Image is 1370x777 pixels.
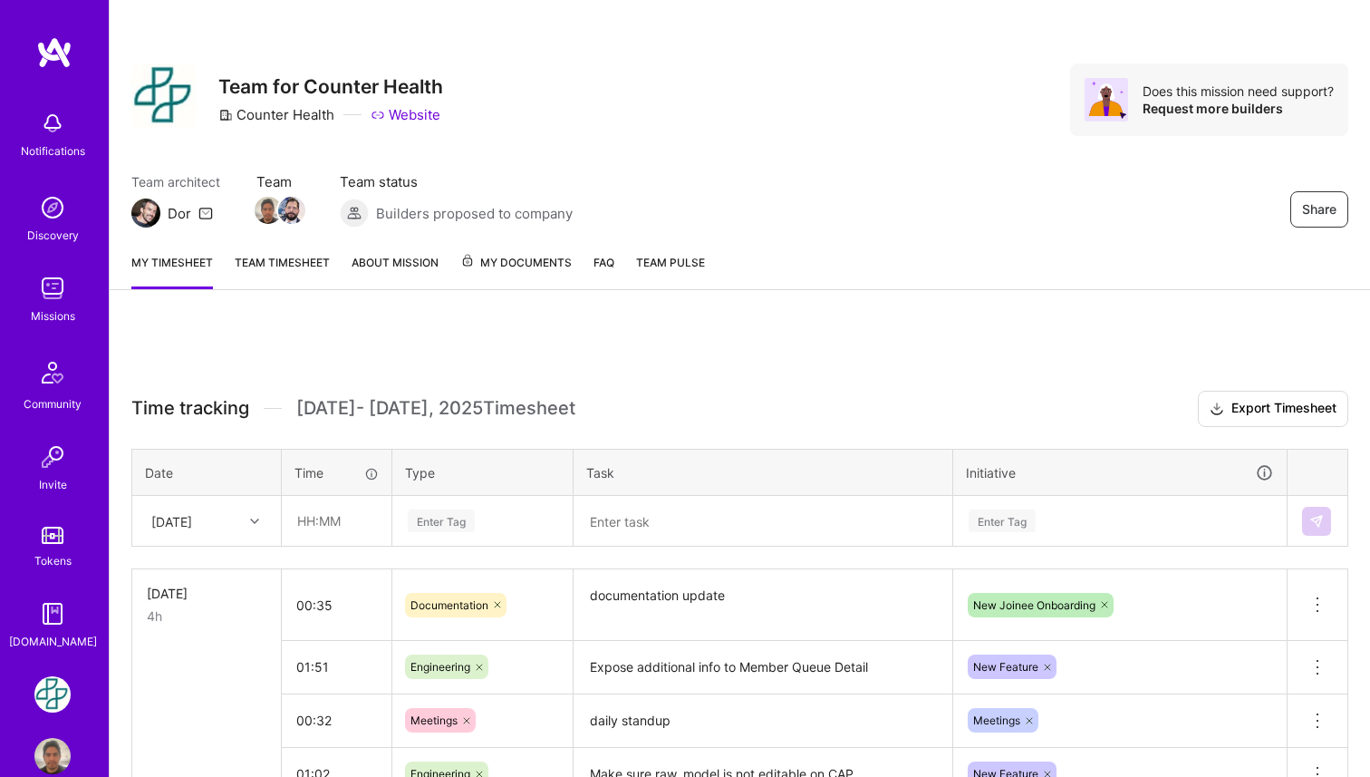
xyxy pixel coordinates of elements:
[31,306,75,325] div: Missions
[34,189,71,226] img: discovery
[131,199,160,228] img: Team Architect
[973,714,1020,727] span: Meetings
[131,253,213,289] a: My timesheet
[147,584,266,603] div: [DATE]
[131,172,220,191] span: Team architect
[371,105,440,124] a: Website
[255,197,282,224] img: Team Member Avatar
[1290,191,1348,228] button: Share
[392,449,574,496] th: Type
[460,253,572,289] a: My Documents
[218,75,443,98] h3: Team for Counter Health
[198,206,213,220] i: icon Mail
[1309,514,1324,529] img: Submit
[27,226,79,245] div: Discovery
[278,197,305,224] img: Team Member Avatar
[218,108,233,122] i: icon CompanyGray
[1302,200,1336,219] span: Share
[352,253,439,289] a: About Mission
[256,172,304,191] span: Team
[235,253,330,289] a: Team timesheet
[1210,400,1224,419] i: icon Download
[24,394,82,413] div: Community
[218,105,334,124] div: Counter Health
[282,643,391,691] input: HH:MM
[1198,391,1348,427] button: Export Timesheet
[34,596,71,632] img: guide book
[973,660,1038,674] span: New Feature
[131,397,249,420] span: Time tracking
[9,632,97,651] div: [DOMAIN_NAME]
[132,449,282,496] th: Date
[636,256,705,269] span: Team Pulse
[250,517,259,526] i: icon Chevron
[340,172,573,191] span: Team status
[575,643,950,693] textarea: Expose additional info to Member Queue Detail
[34,551,72,570] div: Tokens
[39,475,67,494] div: Invite
[575,696,950,746] textarea: daily standup
[574,449,953,496] th: Task
[34,439,71,475] img: Invite
[969,507,1036,535] div: Enter Tag
[973,598,1095,612] span: New Joinee Onboarding
[282,696,391,744] input: HH:MM
[151,511,192,530] div: [DATE]
[147,607,266,626] div: 4h
[575,571,950,639] textarea: documentation update
[36,36,72,69] img: logo
[294,463,379,482] div: Time
[408,507,475,535] div: Enter Tag
[460,253,572,273] span: My Documents
[34,738,71,774] img: User Avatar
[282,581,391,629] input: HH:MM
[283,497,391,545] input: HH:MM
[34,270,71,306] img: teamwork
[1143,83,1334,100] div: Does this mission need support?
[280,195,304,226] a: Team Member Avatar
[34,105,71,141] img: bell
[168,204,191,223] div: Dor
[21,141,85,160] div: Notifications
[30,738,75,774] a: User Avatar
[42,527,63,544] img: tokens
[966,462,1274,483] div: Initiative
[131,63,197,129] img: Company Logo
[340,199,369,228] img: Builders proposed to company
[1143,100,1334,117] div: Request more builders
[1085,78,1128,121] img: Avatar
[410,660,470,674] span: Engineering
[30,676,75,713] a: Counter Health: Team for Counter Health
[256,195,280,226] a: Team Member Avatar
[34,676,71,713] img: Counter Health: Team for Counter Health
[593,253,614,289] a: FAQ
[296,397,575,420] span: [DATE] - [DATE] , 2025 Timesheet
[376,204,573,223] span: Builders proposed to company
[636,253,705,289] a: Team Pulse
[410,714,458,727] span: Meetings
[31,351,74,394] img: Community
[410,598,488,612] span: Documentation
